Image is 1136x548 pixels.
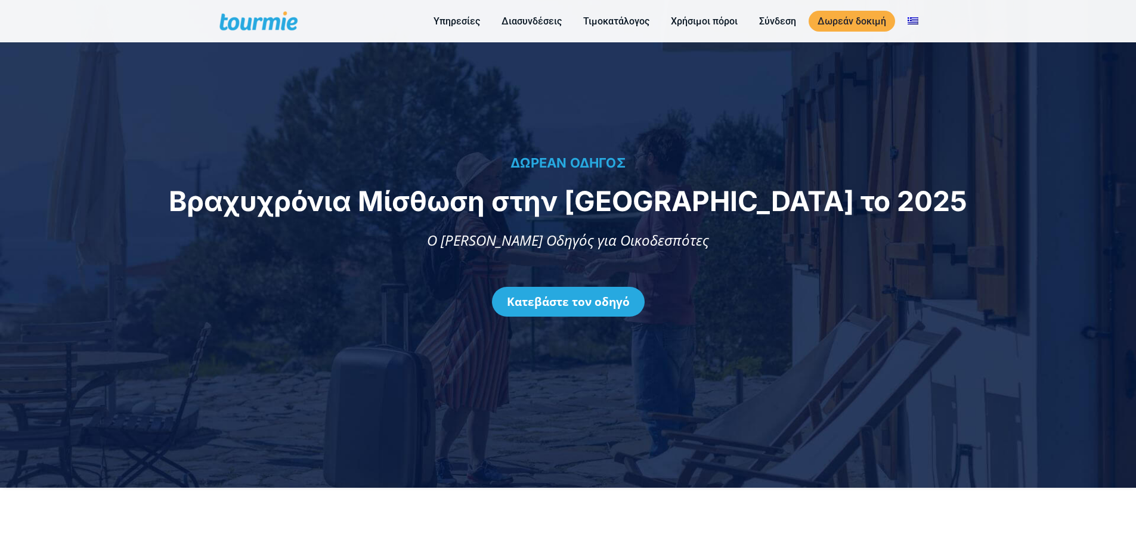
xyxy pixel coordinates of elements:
[662,14,747,29] a: Χρήσιμοι πόροι
[809,11,895,32] a: Δωρεάν δοκιμή
[574,14,658,29] a: Τιμοκατάλογος
[510,155,626,171] span: ΔΩΡΕΑΝ ΟΔΗΓΟΣ
[750,14,805,29] a: Σύνδεση
[169,184,967,218] span: Βραχυχρόνια Μίσθωση στην [GEOGRAPHIC_DATA] το 2025
[425,14,489,29] a: Υπηρεσίες
[493,14,571,29] a: Διασυνδέσεις
[492,287,645,317] a: Κατεβάστε τον οδηγό
[427,230,709,250] span: Ο [PERSON_NAME] Οδηγός για Οικοδεσπότες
